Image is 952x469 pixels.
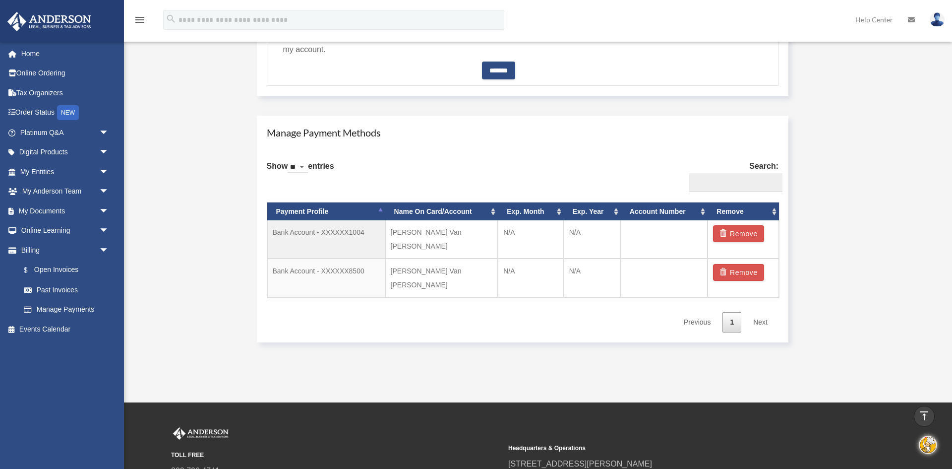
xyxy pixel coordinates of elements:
[99,240,119,261] span: arrow_drop_down
[99,142,119,163] span: arrow_drop_down
[14,260,124,280] a: $Open Invoices
[564,220,621,259] td: N/A
[564,259,621,297] td: N/A
[498,259,564,297] td: N/A
[171,427,231,440] img: Anderson Advisors Platinum Portal
[713,225,764,242] button: Remove
[914,406,935,427] a: vertical_align_top
[7,44,124,64] a: Home
[288,162,308,173] select: Showentries
[99,182,119,202] span: arrow_drop_down
[564,202,621,221] th: Exp. Year: activate to sort column ascending
[7,83,124,103] a: Tax Organizers
[7,64,124,83] a: Online Ordering
[267,159,334,183] label: Show entries
[273,29,515,57] label: Use this payment method for recurring Platinum Subscriptions on my account.
[7,182,124,201] a: My Anderson Teamarrow_drop_down
[166,13,177,24] i: search
[29,264,34,276] span: $
[7,201,124,221] a: My Documentsarrow_drop_down
[267,202,385,221] th: Payment Profile: activate to sort column descending
[621,202,708,221] th: Account Number: activate to sort column ascending
[267,126,779,139] h4: Manage Payment Methods
[267,259,385,297] td: Bank Account - XXXXXX8500
[722,312,741,333] a: 1
[57,105,79,120] div: NEW
[14,280,124,300] a: Past Invoices
[7,123,124,142] a: Platinum Q&Aarrow_drop_down
[14,300,119,320] a: Manage Payments
[708,202,779,221] th: Remove: activate to sort column ascending
[508,443,838,454] small: Headquarters & Operations
[99,162,119,182] span: arrow_drop_down
[508,460,652,468] a: [STREET_ADDRESS][PERSON_NAME]
[713,264,764,281] button: Remove
[7,240,124,260] a: Billingarrow_drop_down
[385,220,498,259] td: [PERSON_NAME] Van [PERSON_NAME]
[99,201,119,221] span: arrow_drop_down
[918,410,930,422] i: vertical_align_top
[7,142,124,162] a: Digital Productsarrow_drop_down
[385,259,498,297] td: [PERSON_NAME] Van [PERSON_NAME]
[498,220,564,259] td: N/A
[99,221,119,241] span: arrow_drop_down
[385,202,498,221] th: Name On Card/Account: activate to sort column ascending
[171,450,501,461] small: TOLL FREE
[99,123,119,143] span: arrow_drop_down
[134,17,146,26] a: menu
[4,12,94,31] img: Anderson Advisors Platinum Portal
[7,162,124,182] a: My Entitiesarrow_drop_down
[267,220,385,259] td: Bank Account - XXXXXX1004
[7,103,124,123] a: Order StatusNEW
[134,14,146,26] i: menu
[7,221,124,241] a: Online Learningarrow_drop_down
[498,202,564,221] th: Exp. Month: activate to sort column ascending
[930,12,945,27] img: User Pic
[685,159,778,192] label: Search:
[746,312,775,333] a: Next
[676,312,718,333] a: Previous
[7,319,124,339] a: Events Calendar
[689,173,782,192] input: Search:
